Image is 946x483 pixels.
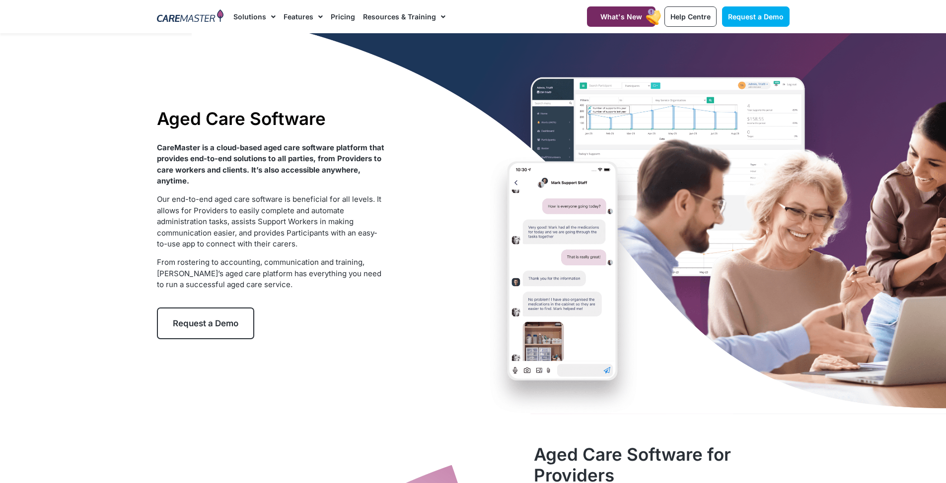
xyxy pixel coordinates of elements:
[157,108,385,129] h1: Aged Care Software
[664,6,717,27] a: Help Centre
[722,6,790,27] a: Request a Demo
[587,6,655,27] a: What's New
[157,9,224,24] img: CareMaster Logo
[157,307,254,339] a: Request a Demo
[600,12,642,21] span: What's New
[157,257,381,289] span: From rostering to accounting, communication and training, [PERSON_NAME]’s aged care platform has ...
[157,143,384,186] strong: CareMaster is a cloud-based aged care software platform that provides end-to-end solutions to all...
[157,194,381,248] span: Our end-to-end aged care software is beneficial for all levels. It allows for Providers to easily...
[670,12,711,21] span: Help Centre
[173,318,238,328] span: Request a Demo
[728,12,784,21] span: Request a Demo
